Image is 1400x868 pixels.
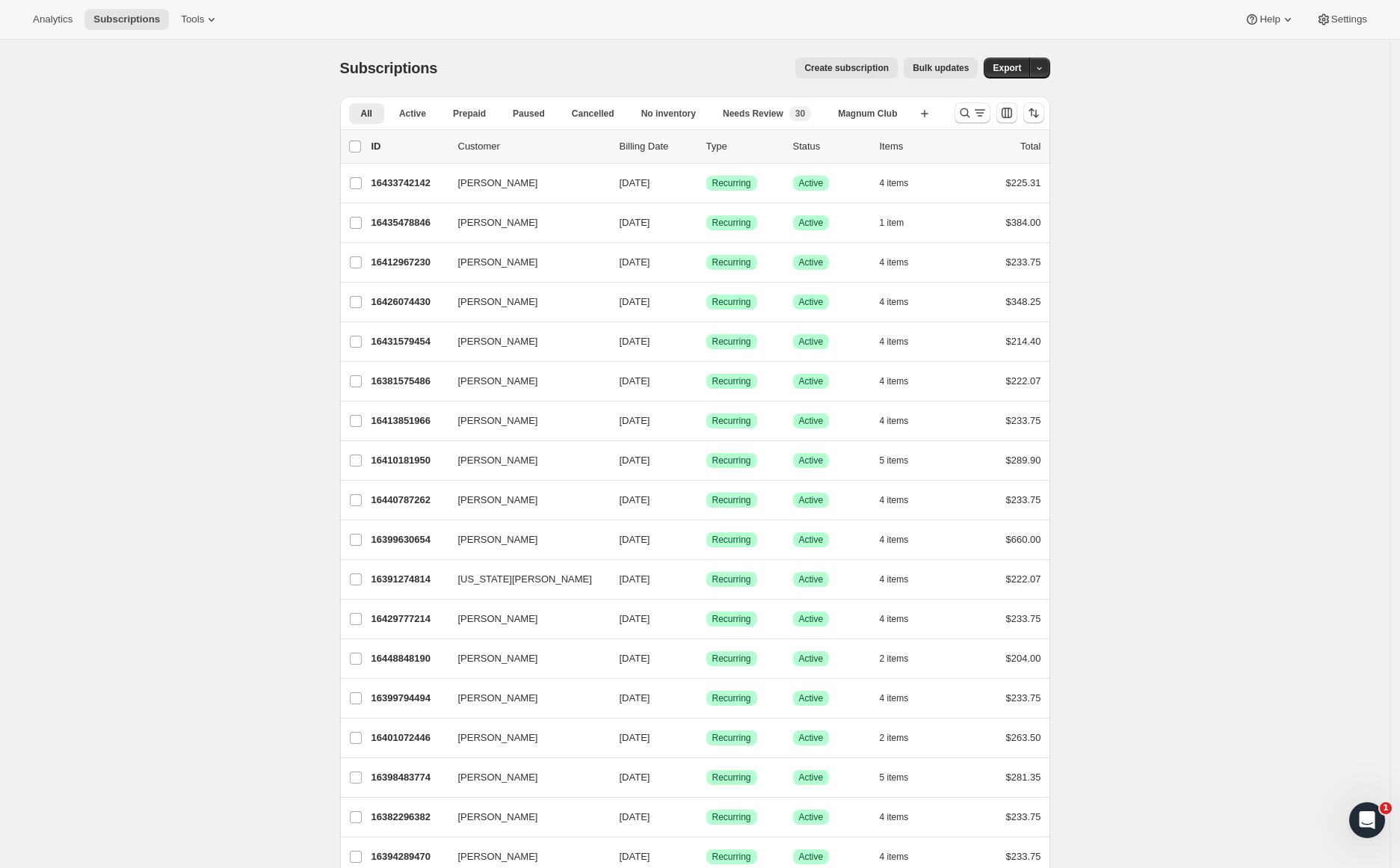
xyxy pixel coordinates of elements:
[880,212,921,233] button: 1 item
[712,613,751,625] span: Recurring
[880,336,909,348] span: 4 items
[799,256,824,268] span: Active
[799,336,824,348] span: Active
[513,108,545,120] span: Paused
[458,413,538,428] span: [PERSON_NAME]
[723,108,783,120] span: Needs Review
[371,413,446,428] p: 16413851966
[399,108,426,120] span: Active
[371,612,446,627] p: 16429777214
[795,58,898,79] button: Create subscription
[799,811,824,823] span: Active
[371,493,446,508] p: 16440787262
[838,108,897,120] span: Magnum Club
[371,810,446,825] p: 16382296382
[1006,217,1041,228] span: $384.00
[880,732,909,744] span: 2 items
[620,455,650,466] span: [DATE]
[793,139,868,154] p: Status
[371,410,1041,431] div: 16413851966[PERSON_NAME][DATE]SuccessRecurringSuccessActive4 items$233.75
[371,255,446,270] p: 16412967230
[371,252,1041,273] div: 16412967230[PERSON_NAME][DATE]SuccessRecurringSuccessActive4 items$233.75
[620,375,650,387] span: [DATE]
[449,171,599,195] button: [PERSON_NAME]
[880,331,925,352] button: 4 items
[361,108,372,120] span: All
[449,567,599,591] button: [US_STATE][PERSON_NAME]
[904,58,978,79] button: Bulk updates
[458,215,538,230] span: [PERSON_NAME]
[880,252,925,273] button: 4 items
[371,374,446,389] p: 16381575486
[620,653,650,664] span: [DATE]
[449,290,599,314] button: [PERSON_NAME]
[799,296,824,308] span: Active
[799,415,824,427] span: Active
[449,805,599,829] button: [PERSON_NAME]
[880,692,909,704] span: 4 items
[880,139,955,154] div: Items
[880,807,925,828] button: 4 items
[620,772,650,783] span: [DATE]
[712,415,751,427] span: Recurring
[371,212,1041,233] div: 16435478846[PERSON_NAME][DATE]SuccessRecurringSuccessActive1 item$384.00
[371,846,1041,867] div: 16394289470[PERSON_NAME][DATE]SuccessRecurringSuccessActive4 items$233.75
[458,849,538,864] span: [PERSON_NAME]
[880,534,909,546] span: 4 items
[1006,692,1041,704] span: $233.75
[1006,256,1041,268] span: $233.75
[620,139,694,154] p: Billing Date
[449,211,599,235] button: [PERSON_NAME]
[620,256,650,268] span: [DATE]
[181,13,204,25] span: Tools
[349,127,428,143] button: More views
[1020,139,1040,154] p: Total
[1006,811,1041,822] span: $233.75
[880,573,909,585] span: 4 items
[880,415,909,427] span: 4 items
[712,851,751,863] span: Recurring
[799,455,824,467] span: Active
[371,295,446,310] p: 16426074430
[799,494,824,506] span: Active
[641,108,696,120] span: No inventory
[93,13,160,25] span: Subscriptions
[1259,13,1280,25] span: Help
[458,453,538,468] span: [PERSON_NAME]
[993,62,1021,74] span: Export
[458,651,538,666] span: [PERSON_NAME]
[880,811,909,823] span: 4 items
[449,488,599,512] button: [PERSON_NAME]
[371,532,446,547] p: 16399630654
[371,691,446,706] p: 16399794494
[799,613,824,625] span: Active
[371,453,446,468] p: 16410181950
[449,726,599,750] button: [PERSON_NAME]
[880,772,909,784] span: 5 items
[449,409,599,433] button: [PERSON_NAME]
[458,730,538,745] span: [PERSON_NAME]
[880,767,925,788] button: 5 items
[880,569,925,590] button: 4 items
[1236,9,1304,30] button: Help
[799,534,824,546] span: Active
[371,569,1041,590] div: 16391274814[US_STATE][PERSON_NAME][DATE]SuccessRecurringSuccessActive4 items$222.07
[449,250,599,274] button: [PERSON_NAME]
[1006,573,1041,585] span: $222.07
[371,331,1041,352] div: 16431579454[PERSON_NAME][DATE]SuccessRecurringSuccessActive4 items$214.40
[712,811,751,823] span: Recurring
[712,692,751,704] span: Recurring
[371,215,446,230] p: 16435478846
[913,62,969,74] span: Bulk updates
[804,62,889,74] span: Create subscription
[880,410,925,431] button: 4 items
[371,807,1041,828] div: 16382296382[PERSON_NAME][DATE]SuccessRecurringSuccessActive4 items$233.75
[371,727,1041,748] div: 16401072446[PERSON_NAME][DATE]SuccessRecurringSuccessActive2 items$263.50
[712,494,751,506] span: Recurring
[712,534,751,546] span: Recurring
[24,9,81,30] button: Analytics
[371,849,446,864] p: 16394289470
[880,296,909,308] span: 4 items
[620,851,650,862] span: [DATE]
[371,176,446,191] p: 16433742142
